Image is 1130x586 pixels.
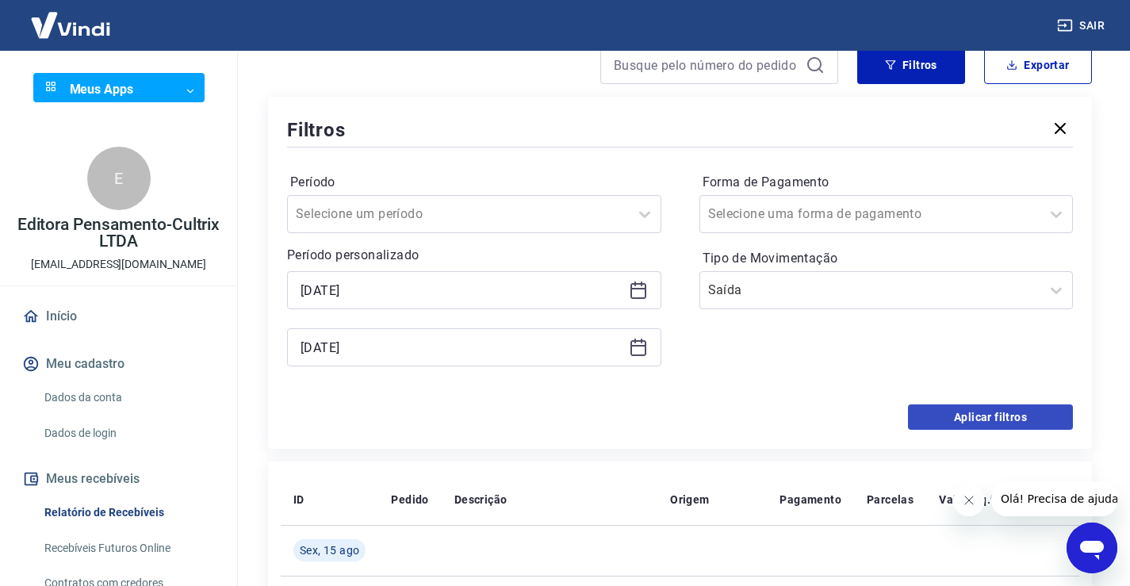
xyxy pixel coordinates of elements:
[454,492,508,507] p: Descrição
[703,249,1071,268] label: Tipo de Movimentação
[38,381,218,414] a: Dados da conta
[287,117,346,143] h5: Filtros
[10,11,133,24] span: Olá! Precisa de ajuda?
[19,462,218,496] button: Meus recebíveis
[13,216,224,250] p: Editora Pensamento-Cultrix LTDA
[703,173,1071,192] label: Forma de Pagamento
[300,542,359,558] span: Sex, 15 ago
[670,492,709,507] p: Origem
[19,347,218,381] button: Meu cadastro
[19,299,218,334] a: Início
[293,492,305,507] p: ID
[939,492,990,507] p: Valor Líq.
[287,246,661,265] p: Período personalizado
[991,481,1117,516] iframe: Mensagem da empresa
[867,492,914,507] p: Parcelas
[1054,11,1111,40] button: Sair
[301,278,622,302] input: Data inicial
[857,46,965,84] button: Filtros
[87,147,151,210] div: E
[38,417,218,450] a: Dados de login
[38,532,218,565] a: Recebíveis Futuros Online
[38,496,218,529] a: Relatório de Recebíveis
[290,173,658,192] label: Período
[1067,523,1117,573] iframe: Botão para abrir a janela de mensagens
[908,404,1073,430] button: Aplicar filtros
[780,492,841,507] p: Pagamento
[301,335,622,359] input: Data final
[31,256,206,273] p: [EMAIL_ADDRESS][DOMAIN_NAME]
[19,1,122,49] img: Vindi
[953,485,985,516] iframe: Fechar mensagem
[984,46,1092,84] button: Exportar
[614,53,799,77] input: Busque pelo número do pedido
[391,492,428,507] p: Pedido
